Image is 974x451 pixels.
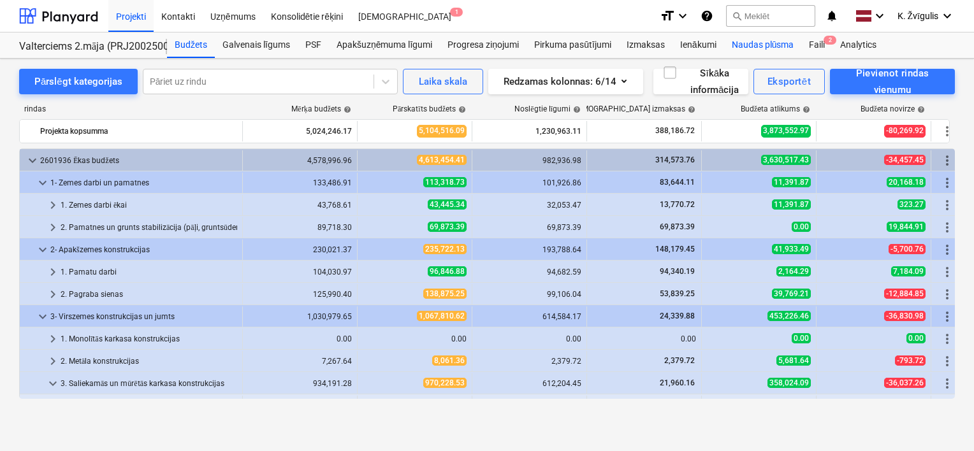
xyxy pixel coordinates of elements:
div: Laika skala [419,73,467,90]
span: 3,873,552.97 [761,125,811,137]
a: Faili2 [801,32,832,58]
div: 89,718.30 [248,223,352,232]
div: 982,936.98 [477,156,581,165]
span: 11,391.87 [772,199,811,210]
a: Izmaksas [619,32,672,58]
a: Apakšuzņēmuma līgumi [329,32,440,58]
button: Eksportēt [753,69,825,94]
button: Sīkāka informācija [653,69,748,94]
a: Progresa ziņojumi [440,32,527,58]
iframe: Chat Widget [910,390,974,451]
span: help [800,106,810,113]
div: 104,030.97 [248,268,352,276]
a: PSF [298,32,329,58]
button: Laika skala [403,69,483,94]
div: 3. Saliekamās un mūrētās karkasa konstrukcijas [61,373,237,394]
span: 0.00 [792,222,811,232]
div: Budžeta atlikums [741,104,810,114]
div: 612,204.45 [477,379,581,388]
span: help [685,106,695,113]
span: 13,770.72 [658,200,696,209]
span: 4,613,454.41 [417,155,467,165]
span: Vairāk darbību [940,124,955,139]
div: Valterciems 2.māja (PRJ2002500) - 2601936 [19,40,152,54]
span: keyboard_arrow_right [45,331,61,347]
a: Pirkuma pasūtījumi [527,32,619,58]
span: 7,184.09 [891,266,926,276]
span: search [732,11,742,21]
span: -5,700.76 [889,244,926,254]
span: Vairāk darbību [940,153,955,168]
div: Eksportēt [767,73,811,90]
span: -80,269.92 [884,125,926,137]
button: Meklēt [726,5,815,27]
div: Noslēgtie līgumi [514,104,581,114]
i: format_size [660,8,675,24]
div: 4,578,996.96 [248,156,352,165]
a: Analytics [832,32,884,58]
div: 1- Zemes darbi un pamatnes [50,173,237,193]
span: Vairāk darbību [940,220,955,235]
span: help [915,106,925,113]
span: keyboard_arrow_right [45,220,61,235]
span: keyboard_arrow_down [35,242,50,257]
span: 1 [450,8,463,17]
span: 148,179.45 [654,245,696,254]
span: Vairāk darbību [940,354,955,369]
div: 2. Pagraba sienas [61,284,237,304]
span: -12,884.85 [884,289,926,299]
span: 20,168.18 [887,177,926,187]
i: Zināšanu pamats [701,8,713,24]
span: 388,186.72 [654,125,696,136]
div: 7,267.64 [248,357,352,366]
span: 970,228.53 [423,378,467,388]
div: 1,230,963.11 [477,121,581,141]
div: 1. Zemes darbi ēkai [61,195,237,215]
div: Saliekamā dzelzsbetona konstrukcijas [71,396,237,416]
a: Galvenais līgums [215,32,298,58]
button: Pārslēgt kategorijas [19,69,138,94]
div: 32,053.47 [477,201,581,210]
span: help [341,106,351,113]
div: 1. Monolītās karkasa konstrukcijas [61,329,237,349]
div: Pievienot rindas vienumu [844,65,941,99]
span: Vairāk darbību [940,197,955,213]
div: Budžeta novirze [861,104,925,114]
span: keyboard_arrow_right [45,354,61,369]
div: 934,191.28 [248,379,352,388]
span: -36,037.26 [884,378,926,388]
button: Pievienot rindas vienumu [830,69,955,94]
span: 39,769.21 [772,289,811,299]
span: 235,722.13 [423,244,467,254]
div: Redzamas kolonnas : 6/14 [504,73,628,90]
span: 2 [824,36,836,45]
div: 133,486.91 [248,178,352,187]
span: 2,379.72 [663,356,696,365]
div: 2601936 Ēkas budžets [40,150,237,171]
div: 0.00 [592,334,696,343]
span: 41,933.49 [772,244,811,254]
div: Projekta kopsumma [40,121,237,141]
a: Ienākumi [672,32,724,58]
span: 314,573.76 [654,155,696,164]
span: keyboard_arrow_right [45,197,61,213]
span: help [571,106,581,113]
span: Vairāk darbību [940,264,955,280]
div: Faili [801,32,832,58]
a: Budžets [167,32,215,58]
div: 101,926.86 [477,178,581,187]
span: 1,067,810.62 [417,311,467,321]
span: 8,061.36 [432,355,467,366]
span: Vairāk darbību [940,309,955,324]
div: Pārskatīts budžets [393,104,466,114]
div: Sīkāka informācija [662,65,739,99]
span: keyboard_arrow_down [25,153,40,168]
span: 323.27 [898,199,926,210]
div: 69,873.39 [477,223,581,232]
